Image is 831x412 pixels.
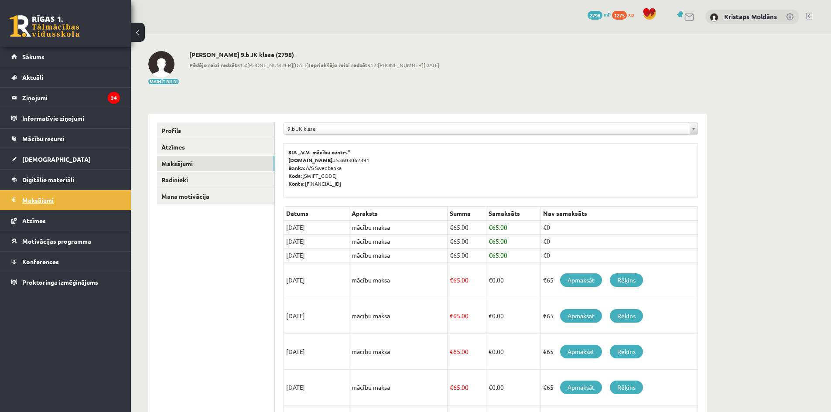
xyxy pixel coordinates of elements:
[148,51,174,77] img: Kristaps Moldāns
[610,309,643,323] a: Rēķins
[450,347,453,355] span: €
[560,345,602,358] a: Apmaksāt
[288,164,306,171] b: Banka:
[349,207,448,221] th: Apraksts
[189,61,240,68] b: Pēdējo reizi redzēts
[450,276,453,284] span: €
[288,157,336,163] b: [DOMAIN_NAME].:
[22,135,65,143] span: Mācību resursi
[540,207,698,221] th: Nav samaksāts
[284,262,349,298] td: [DATE]
[450,237,453,245] span: €
[284,207,349,221] th: Datums
[22,278,98,286] span: Proktoringa izmēģinājums
[450,383,453,391] span: €
[284,298,349,334] td: [DATE]
[604,11,611,18] span: mP
[22,237,91,245] span: Motivācijas programma
[11,211,120,231] a: Atzīmes
[450,251,453,259] span: €
[157,123,274,139] a: Profils
[11,190,120,210] a: Maksājumi
[588,11,611,18] a: 2798 mP
[560,273,602,287] a: Apmaksāt
[288,149,351,156] b: SIA „V.V. mācību centrs”
[288,172,302,179] b: Kods:
[540,298,698,334] td: €65
[540,249,698,262] td: €0
[11,252,120,272] a: Konferences
[22,258,59,266] span: Konferences
[22,108,120,128] legend: Informatīvie ziņojumi
[10,15,79,37] a: Rīgas 1. Tālmācības vidusskola
[148,79,179,84] button: Mainīt bildi
[284,221,349,235] td: [DATE]
[11,272,120,292] a: Proktoringa izmēģinājums
[486,334,540,370] td: 0.00
[610,381,643,394] a: Rēķins
[287,123,686,134] span: 9.b JK klase
[284,123,698,134] a: 9.b JK klase
[22,53,44,61] span: Sākums
[157,156,274,172] a: Maksājumi
[349,249,448,262] td: mācību maksa
[540,221,698,235] td: €0
[448,334,486,370] td: 65.00
[448,235,486,249] td: 65.00
[189,51,439,58] h2: [PERSON_NAME] 9.b JK klase (2798)
[157,139,274,155] a: Atzīmes
[540,262,698,298] td: €65
[489,383,492,391] span: €
[489,251,492,259] span: €
[22,155,91,163] span: [DEMOGRAPHIC_DATA]
[489,276,492,284] span: €
[11,67,120,87] a: Aktuāli
[540,370,698,405] td: €65
[540,235,698,249] td: €0
[284,235,349,249] td: [DATE]
[612,11,627,20] span: 1275
[724,12,777,21] a: Kristaps Moldāns
[486,262,540,298] td: 0.00
[450,223,453,231] span: €
[486,221,540,235] td: 65.00
[448,262,486,298] td: 65.00
[448,249,486,262] td: 65.00
[11,47,120,67] a: Sākums
[22,190,120,210] legend: Maksājumi
[612,11,638,18] a: 1275 xp
[22,88,120,108] legend: Ziņojumi
[309,61,370,68] b: Iepriekšējo reizi redzēts
[11,108,120,128] a: Informatīvie ziņojumi
[284,334,349,370] td: [DATE]
[288,148,693,187] p: 53603062391 A/S Swedbanka [SWIFT_CODE] [FINANCIAL_ID]
[560,381,602,394] a: Apmaksāt
[489,312,492,320] span: €
[349,235,448,249] td: mācību maksa
[486,235,540,249] td: 65.00
[610,273,643,287] a: Rēķins
[11,88,120,108] a: Ziņojumi34
[349,334,448,370] td: mācību maksa
[486,249,540,262] td: 65.00
[11,129,120,149] a: Mācību resursi
[486,370,540,405] td: 0.00
[189,61,439,69] span: 13:[PHONE_NUMBER][DATE] 12:[PHONE_NUMBER][DATE]
[22,217,46,225] span: Atzīmes
[349,221,448,235] td: mācību maksa
[288,180,305,187] b: Konts:
[610,345,643,358] a: Rēķins
[448,370,486,405] td: 65.00
[11,231,120,251] a: Motivācijas programma
[448,221,486,235] td: 65.00
[628,11,634,18] span: xp
[349,262,448,298] td: mācību maksa
[349,370,448,405] td: mācību maksa
[349,298,448,334] td: mācību maksa
[11,149,120,169] a: [DEMOGRAPHIC_DATA]
[486,298,540,334] td: 0.00
[486,207,540,221] th: Samaksāts
[489,237,492,245] span: €
[450,312,453,320] span: €
[710,13,718,22] img: Kristaps Moldāns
